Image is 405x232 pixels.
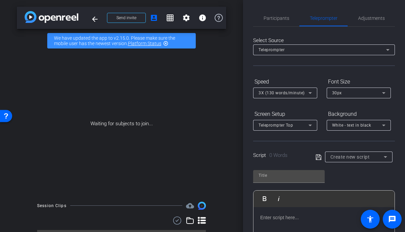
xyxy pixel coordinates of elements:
[253,37,395,44] div: Select Source
[25,11,78,23] img: app-logo
[150,14,158,22] mat-icon: account_box
[259,47,285,52] span: Teleprompter
[332,91,342,95] span: 30px
[253,76,317,88] div: Speed
[128,41,161,46] a: Platform Status
[259,91,305,95] span: 3X (130 words/minute)
[327,76,391,88] div: Font Size
[166,14,174,22] mat-icon: grid_on
[258,192,271,205] button: Bold (⌘B)
[366,215,374,223] mat-icon: accessibility
[388,215,396,223] mat-icon: message
[91,15,99,23] mat-icon: arrow_back
[47,33,196,48] div: We have updated the app to v2.15.0. Please make sure the mobile user has the newest version.
[37,202,66,209] div: Session Clips
[327,108,391,120] div: Background
[198,14,207,22] mat-icon: info
[330,154,370,160] span: Create new script
[116,15,136,21] span: Send invite
[310,16,337,21] span: Teleprompter
[107,13,146,23] button: Send invite
[253,108,317,120] div: Screen Setup
[264,16,289,21] span: Participants
[186,202,194,210] mat-icon: cloud_upload
[259,171,319,179] input: Title
[269,152,288,158] span: 0 Words
[259,123,293,128] span: Teleprompter Top
[17,53,226,195] div: Waiting for subjects to join...
[253,152,306,159] div: Script
[198,202,206,210] img: Session clips
[332,123,371,128] span: White - text in black
[272,192,285,205] button: Italic (⌘I)
[358,16,385,21] span: Adjustments
[163,41,168,46] mat-icon: highlight_off
[186,202,194,210] span: Destinations for your clips
[182,14,190,22] mat-icon: settings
